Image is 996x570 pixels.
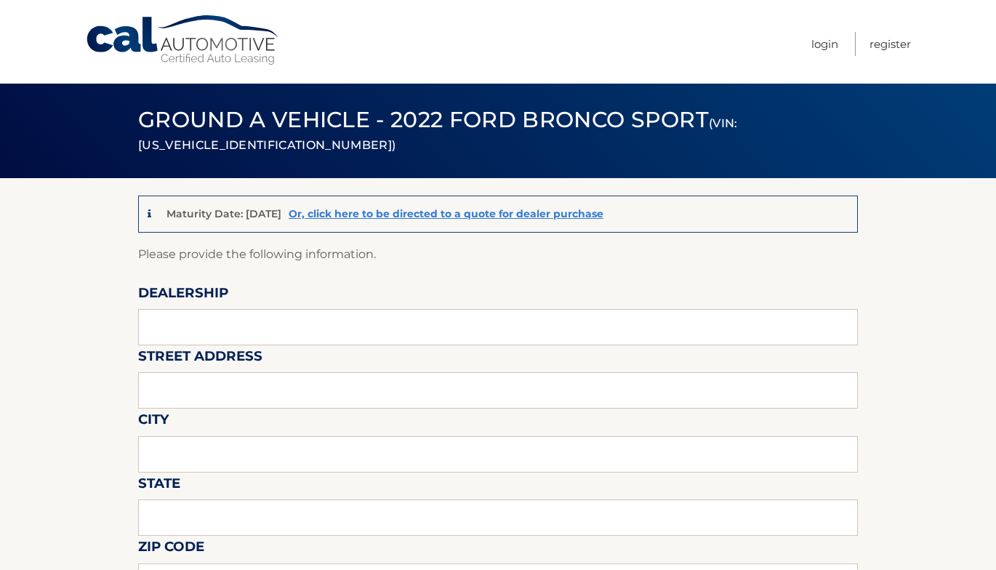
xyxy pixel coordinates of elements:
p: Please provide the following information. [138,244,858,265]
small: (VIN: [US_VEHICLE_IDENTIFICATION_NUMBER]) [138,116,738,152]
a: Or, click here to be directed to a quote for dealer purchase [289,207,603,220]
label: Zip Code [138,536,204,563]
p: Maturity Date: [DATE] [166,207,281,220]
label: State [138,473,180,499]
a: Cal Automotive [85,15,281,66]
span: Ground a Vehicle - 2022 Ford Bronco Sport [138,106,738,155]
label: City [138,409,169,435]
a: Register [870,32,911,56]
label: Dealership [138,282,228,309]
a: Login [811,32,838,56]
label: Street Address [138,345,262,372]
